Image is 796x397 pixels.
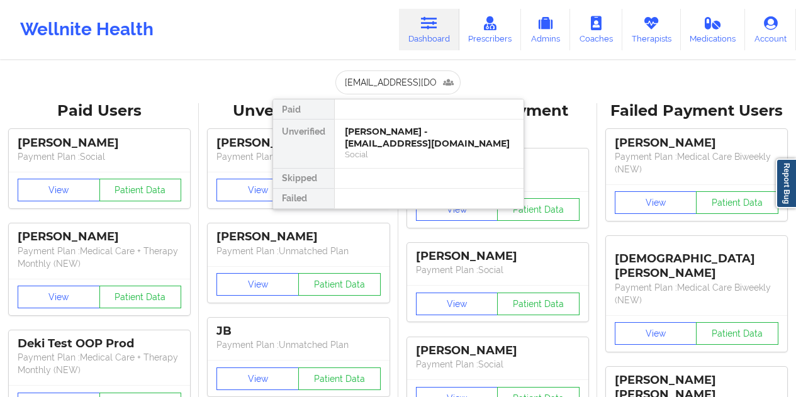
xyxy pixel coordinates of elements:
button: View [18,286,100,308]
p: Payment Plan : Unmatched Plan [216,245,380,257]
p: Payment Plan : Medical Care Biweekly (NEW) [615,281,778,306]
button: View [216,367,299,390]
div: [PERSON_NAME] [416,344,580,358]
div: Unverified [273,120,334,169]
button: Patient Data [497,198,580,221]
p: Payment Plan : Unmatched Plan [216,150,380,163]
div: Unverified Users [208,101,389,121]
p: Payment Plan : Medical Care Biweekly (NEW) [615,150,778,176]
a: Account [745,9,796,50]
button: View [216,273,299,296]
a: Therapists [622,9,681,50]
div: [PERSON_NAME] [18,136,181,150]
div: [DEMOGRAPHIC_DATA][PERSON_NAME] [615,242,778,281]
div: [PERSON_NAME] - [EMAIL_ADDRESS][DOMAIN_NAME] [345,126,513,149]
p: Payment Plan : Unmatched Plan [216,338,380,351]
button: Patient Data [99,286,182,308]
button: View [18,179,100,201]
div: Failed [273,189,334,209]
div: Social [345,149,513,160]
div: [PERSON_NAME] [18,230,181,244]
div: Deki Test OOP Prod [18,337,181,351]
button: Patient Data [99,179,182,201]
p: Payment Plan : Medical Care + Therapy Monthly (NEW) [18,351,181,376]
div: Failed Payment Users [606,101,787,121]
button: View [615,191,697,214]
a: Dashboard [399,9,459,50]
button: Patient Data [298,273,381,296]
div: Paid Users [9,101,190,121]
a: Admins [521,9,570,50]
div: [PERSON_NAME] [416,249,580,264]
button: Patient Data [497,293,580,315]
button: View [416,198,498,221]
a: Coaches [570,9,622,50]
button: View [216,179,299,201]
p: Payment Plan : Medical Care + Therapy Monthly (NEW) [18,245,181,270]
div: [PERSON_NAME] [615,136,778,150]
a: Report Bug [776,159,796,208]
div: Skipped [273,169,334,189]
div: [PERSON_NAME] [216,230,380,244]
button: Patient Data [696,191,778,214]
a: Prescribers [459,9,522,50]
div: Paid [273,99,334,120]
p: Payment Plan : Social [18,150,181,163]
a: Medications [681,9,746,50]
div: [PERSON_NAME] [216,136,380,150]
p: Payment Plan : Social [416,264,580,276]
button: Patient Data [298,367,381,390]
p: Payment Plan : Social [416,358,580,371]
button: View [416,293,498,315]
button: Patient Data [696,322,778,345]
div: JB [216,324,380,338]
button: View [615,322,697,345]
